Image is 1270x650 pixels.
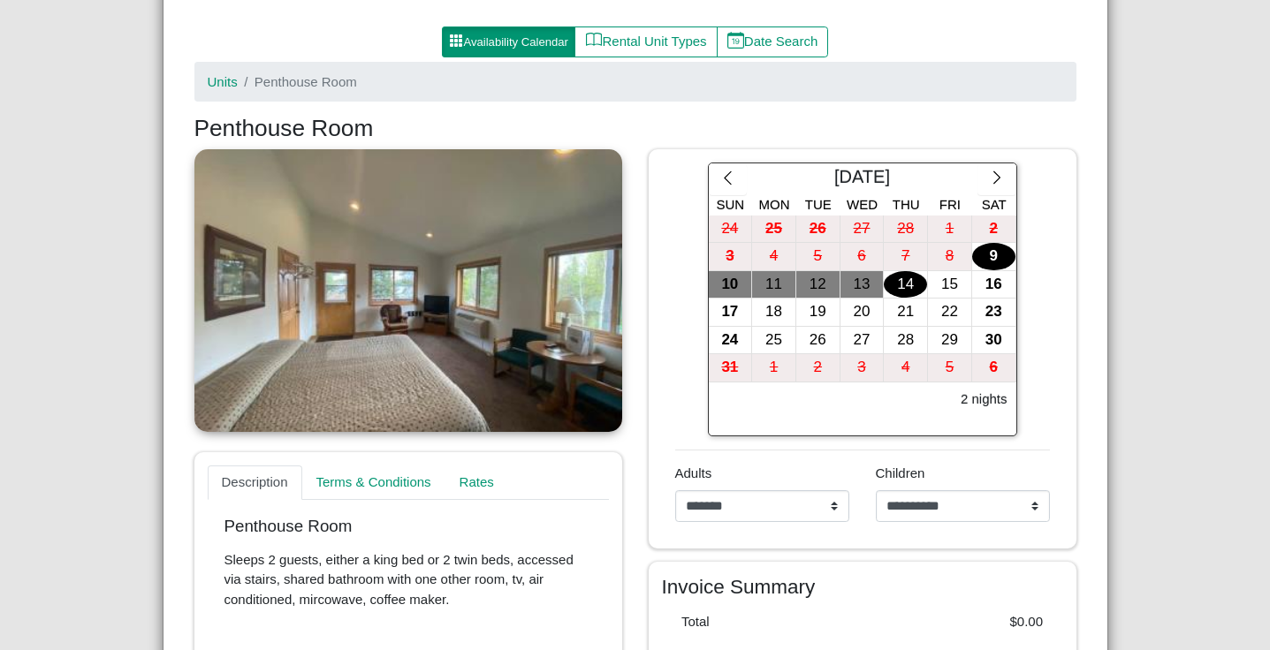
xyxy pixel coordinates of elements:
button: calendar dateDate Search [717,26,829,58]
button: 27 [840,215,885,244]
button: 27 [840,327,885,355]
button: 4 [752,243,796,271]
div: 25 [752,327,795,354]
button: 1 [752,354,796,382]
div: 9 [972,243,1015,270]
div: 13 [840,271,884,299]
button: 22 [928,299,972,327]
div: 2 [972,215,1015,243]
button: 21 [884,299,928,327]
button: 3 [709,243,753,271]
button: 2 [796,354,840,382]
button: 15 [928,271,972,299]
button: 18 [752,299,796,327]
svg: book [586,32,603,49]
button: 24 [709,327,753,355]
div: 4 [884,354,927,382]
button: 17 [709,299,753,327]
div: 17 [709,299,752,326]
button: 5 [796,243,840,271]
button: 20 [840,299,885,327]
svg: chevron right [989,170,1006,186]
button: 9 [972,243,1016,271]
button: 23 [972,299,1016,327]
button: 11 [752,271,796,299]
a: Terms & Conditions [302,465,445,501]
div: Total [668,612,863,632]
div: 2 [796,354,840,382]
div: 24 [709,215,752,243]
button: 30 [972,327,1016,355]
a: Units [208,74,238,89]
button: 26 [796,327,840,355]
div: 8 [928,243,971,270]
div: 29 [928,327,971,354]
div: 30 [972,327,1015,354]
span: Penthouse Room [255,74,357,89]
button: 8 [928,243,972,271]
div: 23 [972,299,1015,326]
p: Penthouse Room [224,517,592,537]
div: 16 [972,271,1015,299]
button: 16 [972,271,1016,299]
button: 1 [928,215,972,244]
span: Sat [982,197,1007,212]
p: Sleeps 2 guests, either a king bed or 2 twin beds, accessed via stairs, shared bathroom with one ... [224,550,592,610]
div: 15 [928,271,971,299]
button: chevron left [709,163,747,195]
button: 2 [972,215,1016,244]
h4: Invoice Summary [662,575,1063,599]
div: 28 [884,215,927,243]
span: Children [876,465,925,480]
div: 5 [928,354,971,382]
button: 26 [796,215,840,244]
button: 25 [752,327,796,355]
div: 20 [840,299,884,326]
button: 19 [796,299,840,327]
button: 3 [840,354,885,382]
svg: chevron left [719,170,736,186]
div: 6 [972,354,1015,382]
button: 6 [840,243,885,271]
div: 11 [752,271,795,299]
div: 21 [884,299,927,326]
div: 3 [840,354,884,382]
button: 4 [884,354,928,382]
div: 12 [796,271,840,299]
div: 5 [796,243,840,270]
button: 29 [928,327,972,355]
a: Rates [445,465,508,501]
div: 26 [796,215,840,243]
h3: Penthouse Room [194,115,1076,143]
div: 1 [928,215,971,243]
div: $0.00 [863,612,1057,632]
div: 3 [709,243,752,270]
div: 28 [884,327,927,354]
button: 13 [840,271,885,299]
span: Adults [675,465,712,480]
button: 28 [884,215,928,244]
span: Fri [939,197,961,212]
div: 19 [796,299,840,326]
h6: 2 nights [961,391,1008,407]
div: 4 [752,243,795,270]
button: 25 [752,215,796,244]
div: 27 [840,215,884,243]
button: 31 [709,354,753,382]
span: Sun [717,197,745,212]
div: 31 [709,354,752,382]
button: 28 [884,327,928,355]
button: 5 [928,354,972,382]
button: chevron right [977,163,1015,195]
div: 22 [928,299,971,326]
div: 26 [796,327,840,354]
button: 10 [709,271,753,299]
svg: calendar date [727,32,744,49]
button: 7 [884,243,928,271]
div: 24 [709,327,752,354]
button: bookRental Unit Types [574,26,717,58]
a: Description [208,465,302,501]
svg: grid3x3 gap fill [449,34,463,48]
div: 14 [884,271,927,299]
span: Mon [759,197,790,212]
